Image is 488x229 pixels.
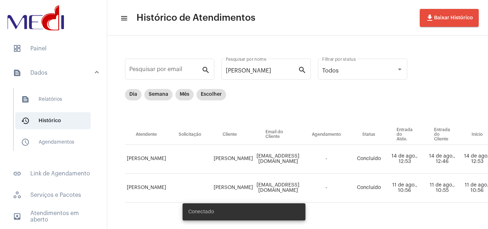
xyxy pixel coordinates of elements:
span: Relatórios [15,91,91,108]
mat-icon: search [201,65,210,74]
span: sidenav icon [13,191,21,199]
mat-icon: sidenav icon [21,138,30,146]
th: Agendamento [301,125,352,145]
mat-chip: Semana [144,89,173,100]
th: Entrada do Cliente [423,125,461,145]
mat-expansion-panel-header: sidenav iconDados [4,61,107,84]
th: Entrada do Atde. [386,125,423,145]
td: 11 de ago., 10:56 [386,174,423,203]
td: [EMAIL_ADDRESS][DOMAIN_NAME] [255,145,301,174]
td: 14 de ago., 12:46 [423,145,461,174]
th: Status [352,125,386,145]
td: [PERSON_NAME] [125,174,168,203]
span: Atendimentos em aberto [7,208,100,225]
th: Solicitação [168,125,212,145]
mat-chip: Dia [125,89,141,100]
td: [PERSON_NAME] [125,145,168,174]
button: Baixar Histórico [420,9,479,27]
input: Pesquisar por email [129,68,201,74]
input: Pesquisar por nome [226,68,298,74]
mat-chip: Mês [175,89,194,100]
td: 11 de ago., 10:55 [423,174,461,203]
div: sidenav iconDados [4,84,107,161]
td: [PERSON_NAME] [212,174,255,203]
td: Concluído [352,145,386,174]
span: Todos [322,68,339,74]
span: Histórico de Atendimentos [136,12,255,24]
mat-icon: sidenav icon [21,116,30,125]
img: d3a1b5fa-500b-b90f-5a1c-719c20e9830b.png [6,4,66,32]
span: Baixar Histórico [425,15,473,20]
td: 14 de ago., 12:53 [386,145,423,174]
th: Cliente [212,125,255,145]
span: Histórico [15,112,91,129]
span: sidenav icon [13,44,21,53]
td: Concluído [352,174,386,203]
mat-icon: sidenav icon [21,95,30,104]
span: Painel [7,40,100,57]
mat-icon: sidenav icon [13,69,21,77]
td: [PERSON_NAME] [212,145,255,174]
td: [EMAIL_ADDRESS][DOMAIN_NAME] [255,174,301,203]
mat-chip: Escolher [196,89,226,100]
span: Agendamentos [15,134,91,151]
td: - [301,145,352,174]
td: - [301,174,352,203]
mat-icon: file_download [425,14,434,22]
mat-icon: sidenav icon [13,169,21,178]
mat-panel-title: Dados [13,69,95,77]
span: Conectado [188,208,214,215]
mat-icon: search [298,65,307,74]
th: Atendente [125,125,168,145]
mat-icon: sidenav icon [120,14,127,23]
span: Serviços e Pacotes [7,186,100,204]
span: Link de Agendamento [7,165,100,182]
mat-icon: sidenav icon [13,212,21,221]
th: Email do Cliente [255,125,301,145]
